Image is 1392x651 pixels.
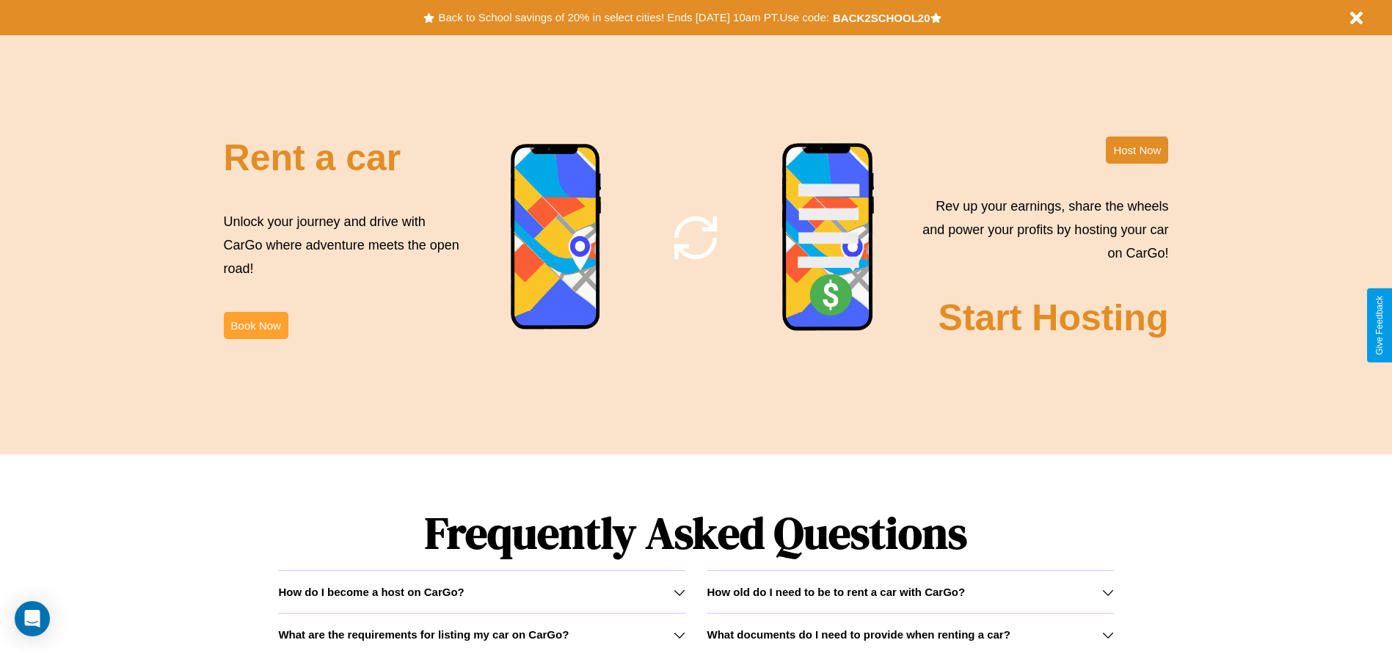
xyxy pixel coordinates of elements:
[278,586,464,598] h3: How do I become a host on CarGo?
[224,210,464,281] p: Unlock your journey and drive with CarGo where adventure meets the open road!
[510,143,602,332] img: phone
[781,142,875,333] img: phone
[278,628,569,641] h3: What are the requirements for listing my car on CarGo?
[278,495,1113,570] h1: Frequently Asked Questions
[914,194,1168,266] p: Rev up your earnings, share the wheels and power your profits by hosting your car on CarGo!
[224,137,401,179] h2: Rent a car
[434,7,832,28] button: Back to School savings of 20% in select cities! Ends [DATE] 10am PT.Use code:
[15,601,50,636] div: Open Intercom Messenger
[1106,137,1168,164] button: Host Now
[1374,296,1385,355] div: Give Feedback
[707,628,1010,641] h3: What documents do I need to provide when renting a car?
[833,12,930,24] b: BACK2SCHOOL20
[939,297,1169,339] h2: Start Hosting
[707,586,966,598] h3: How old do I need to be to rent a car with CarGo?
[224,312,288,339] button: Book Now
